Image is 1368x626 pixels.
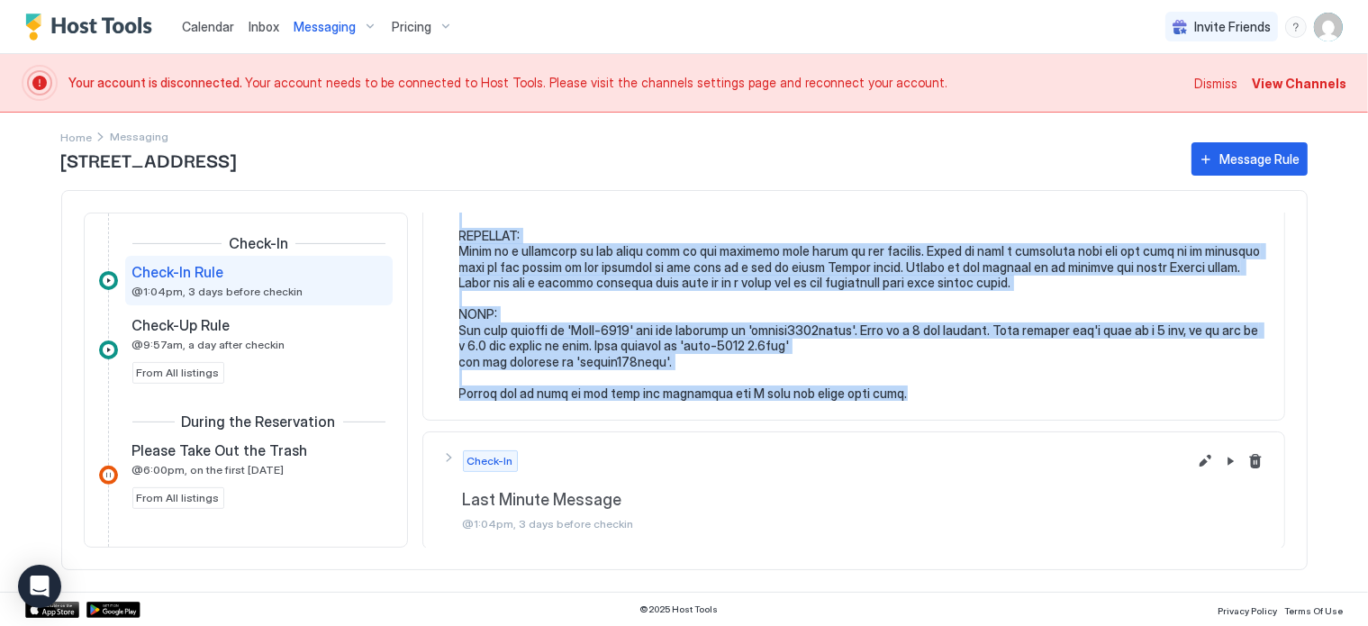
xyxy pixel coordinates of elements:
[25,14,160,41] a: Host Tools Logo
[18,565,61,608] div: Open Intercom Messenger
[249,17,279,36] a: Inbox
[1219,450,1241,472] button: Pause Message Rule
[137,365,220,381] span: From All listings
[111,130,169,143] span: Breadcrumb
[1194,19,1271,35] span: Invite Friends
[467,453,513,469] span: Check-In
[68,75,1183,91] span: Your account needs to be connected to Host Tools. Please visit the channels settings page and rec...
[61,131,93,144] span: Home
[1285,16,1307,38] div: menu
[463,517,1187,531] span: @1:04pm, 3 days before checkin
[392,19,431,35] span: Pricing
[1284,605,1343,616] span: Terms Of Use
[1220,150,1300,168] div: Message Rule
[640,603,719,615] span: © 2025 Host Tools
[132,263,224,281] span: Check-In Rule
[132,316,231,334] span: Check-Up Rule
[1191,142,1308,176] button: Message Rule
[61,146,1173,173] span: [STREET_ADDRESS]
[1245,450,1266,472] button: Delete message rule
[1218,600,1277,619] a: Privacy Policy
[132,463,285,476] span: @6:00pm, on the first [DATE]
[86,602,140,618] a: Google Play Store
[1194,450,1216,472] button: Edit message rule
[1284,600,1343,619] a: Terms Of Use
[1194,74,1237,93] div: Dismiss
[61,127,93,146] a: Home
[294,19,356,35] span: Messaging
[229,234,288,252] span: Check-In
[463,490,1187,511] span: Last Minute Message
[132,441,308,459] span: Please Take Out the Trash
[68,75,245,90] span: Your account is disconnected.
[137,490,220,506] span: From All listings
[182,17,234,36] a: Calendar
[132,285,303,298] span: @1:04pm, 3 days before checkin
[132,338,285,351] span: @9:57am, a day after checkin
[249,19,279,34] span: Inbox
[423,432,1284,549] button: Check-InLast Minute Message@1:04pm, 3 days before checkinEdit message rulePause Message RuleDelet...
[1252,74,1346,93] div: View Channels
[182,413,336,431] span: During the Reservation
[182,19,234,34] span: Calendar
[1218,605,1277,616] span: Privacy Policy
[1314,13,1343,41] div: User profile
[25,602,79,618] a: App Store
[61,127,93,146] div: Breadcrumb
